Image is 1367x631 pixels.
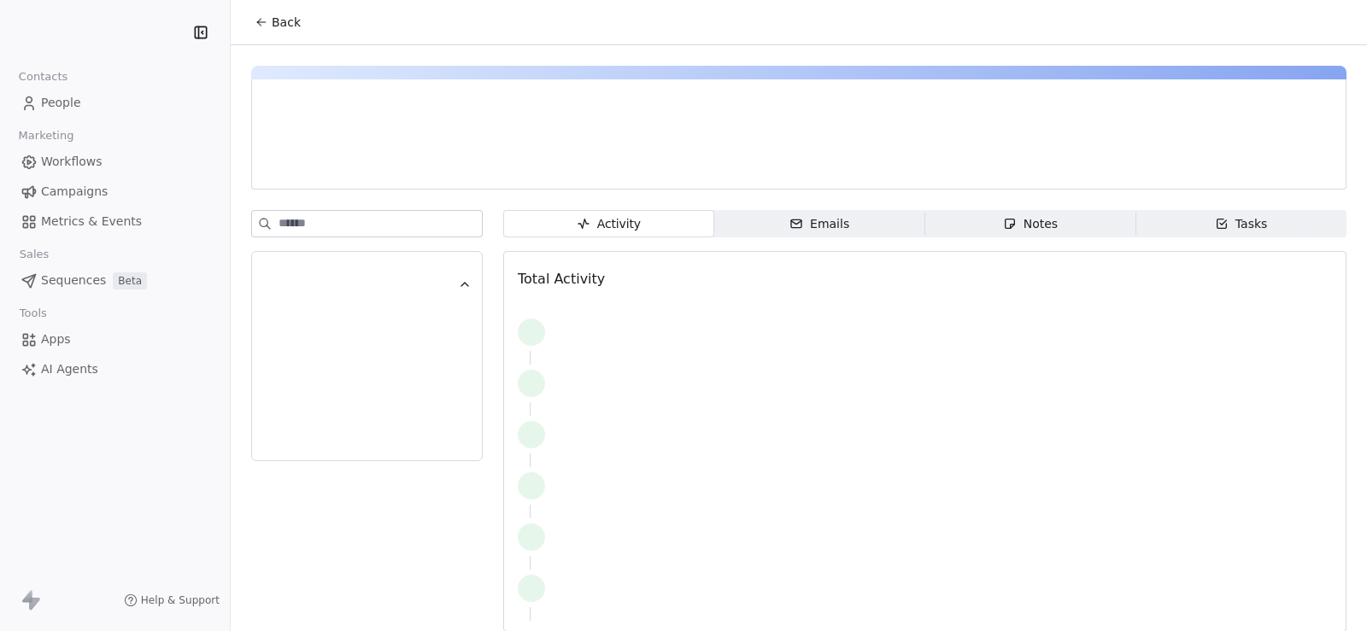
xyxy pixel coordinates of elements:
a: People [14,89,216,117]
span: Back [272,14,301,31]
span: Apps [41,330,71,348]
span: Total Activity [518,271,605,287]
button: Back [244,7,311,38]
span: AI Agents [41,360,98,378]
div: Tasks [1215,215,1268,233]
span: Metrics & Events [41,213,142,231]
span: Beta [113,272,147,289]
span: Tools [12,301,54,326]
a: AI Agents [14,355,216,383]
a: Help & Support [124,593,220,607]
a: Workflows [14,148,216,176]
a: Metrics & Events [14,207,216,236]
span: Help & Support [141,593,220,607]
a: SequencesBeta [14,266,216,295]
div: Notes [1003,215,1058,233]
div: Emails [789,215,849,233]
span: Sales [12,242,56,267]
a: Apps [14,325,216,353]
span: Sequences [41,272,106,289]
span: Campaigns [41,183,108,201]
span: Workflows [41,153,103,171]
span: Marketing [11,123,81,149]
a: Campaigns [14,178,216,206]
span: Contacts [11,64,75,90]
span: People [41,94,81,112]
